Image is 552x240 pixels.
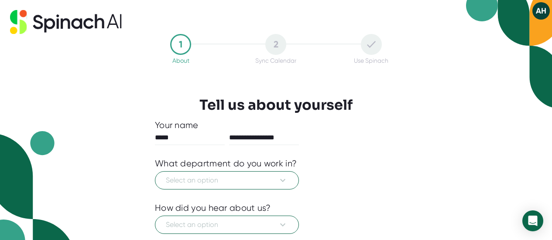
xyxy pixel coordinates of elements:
div: How did you hear about us? [155,203,271,213]
div: Open Intercom Messenger [522,210,543,231]
button: Select an option [155,171,299,189]
button: AH [532,2,550,20]
div: About [172,57,189,64]
h3: Tell us about yourself [199,97,353,113]
span: Select an option [166,175,288,186]
div: 1 [170,34,191,55]
div: Use Spinach [354,57,388,64]
span: Select an option [166,220,288,230]
div: What department do you work in? [155,158,297,169]
div: Sync Calendar [255,57,296,64]
div: Your name [155,120,397,131]
div: 2 [265,34,286,55]
button: Select an option [155,216,299,234]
